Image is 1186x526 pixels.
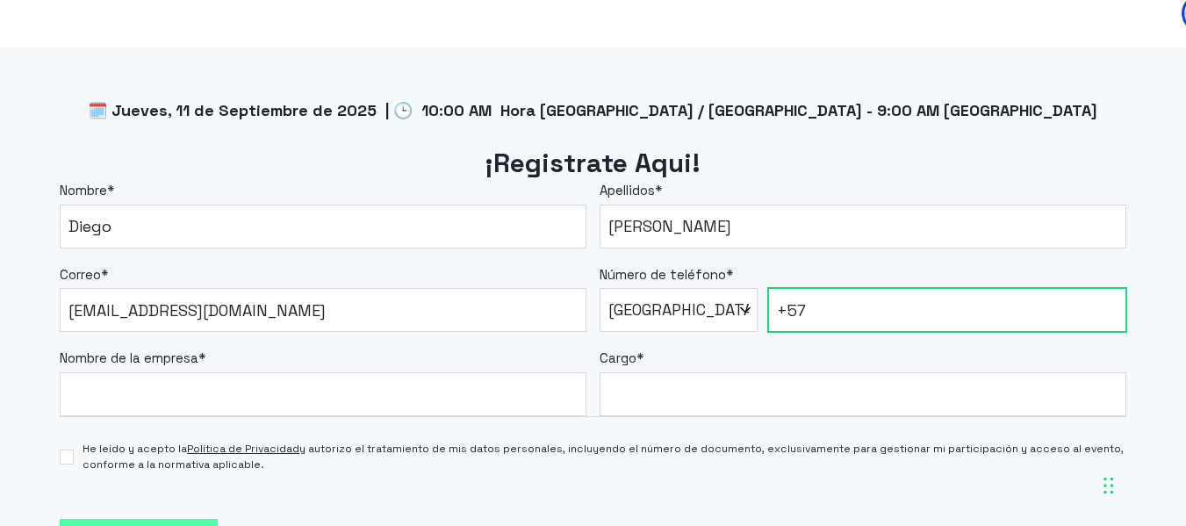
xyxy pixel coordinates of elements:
[60,182,107,198] span: Nombre
[60,266,101,283] span: Correo
[60,349,198,366] span: Nombre de la empresa
[88,100,1097,120] span: 🗓️ Jueves, 11 de Septiembre de 2025 | 🕒 10:00 AM Hora [GEOGRAPHIC_DATA] / [GEOGRAPHIC_DATA] - 9:0...
[187,442,299,456] a: Política de Privacidad
[60,450,75,465] input: He leído y acepto laPolítica de Privacidady autorizo el tratamiento de mis datos personales, incl...
[600,182,655,198] span: Apellidos
[870,301,1186,526] div: Widget de chat
[870,301,1186,526] iframe: Chat Widget
[600,349,636,366] span: Cargo
[1103,459,1114,512] div: Arrastrar
[600,266,726,283] span: Número de teléfono
[60,146,1127,182] h2: ¡Registrate Aqui!
[83,441,1126,472] span: He leído y acepto la y autorizo el tratamiento de mis datos personales, incluyendo el número de d...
